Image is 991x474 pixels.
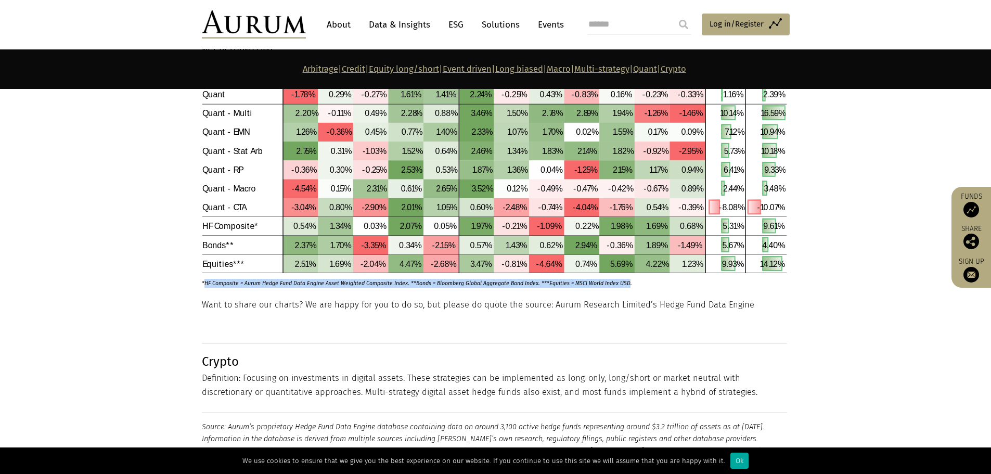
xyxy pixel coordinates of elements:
[443,15,469,34] a: ESG
[533,15,564,34] a: Events
[706,446,766,455] em: for further details.
[730,453,749,469] div: Ok
[670,446,704,455] a: disclaimer
[710,18,764,30] span: Log in/Register
[364,15,435,34] a: Data & Insights
[342,64,365,74] a: Credit
[443,64,492,74] a: Event driven
[303,64,686,74] strong: | | | | | | | |
[963,267,979,283] img: Sign up to our newsletter
[202,354,239,369] span: Crypto
[673,14,694,35] input: Submit
[646,446,670,455] em: See the
[963,202,979,217] img: Access Funds
[957,257,986,283] a: Sign up
[633,64,657,74] a: Quant
[477,15,525,34] a: Solutions
[369,64,439,74] a: Equity long/short
[574,64,629,74] a: Multi-strategy
[202,352,787,399] p: Definition: Focusing on investments in digital assets. These strategies can be implemented as lon...
[202,274,758,288] p: *HF Composite = Aurum Hedge Fund Data Engine Asset Weighted Composite Index. **Bonds = Bloomberg ...
[321,15,356,34] a: About
[202,10,306,39] img: Aurum
[702,14,790,35] a: Log in/Register
[202,422,764,455] em: Source: Aurum’s proprietary Hedge Fund Data Engine database containing data on around 3,100 activ...
[957,225,986,249] div: Share
[963,234,979,249] img: Share this post
[303,64,338,74] a: Arbitrage
[495,64,543,74] a: Long biased
[661,64,686,74] a: Crypto
[547,64,571,74] a: Macro
[957,192,986,217] a: Funds
[202,298,787,312] p: Want to share our charts? We are happy for you to do so, but please do quote the source: Aurum Re...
